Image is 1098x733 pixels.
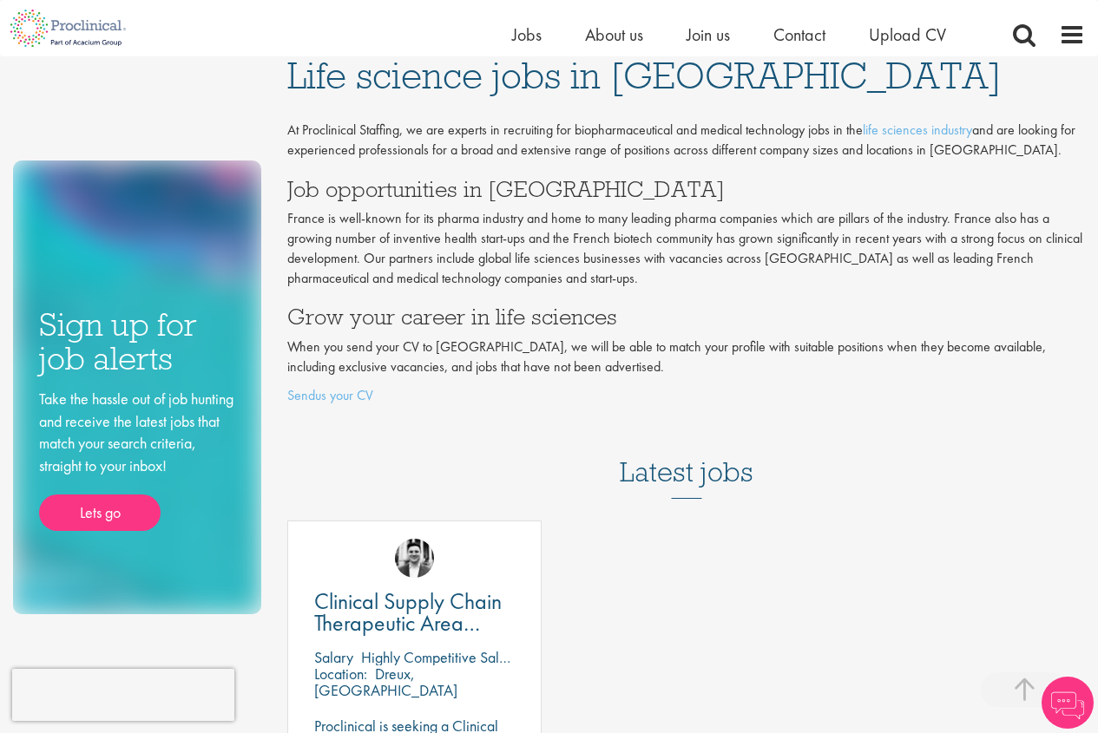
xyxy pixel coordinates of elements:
[585,23,643,46] a: About us
[314,647,353,667] span: Salary
[395,539,434,578] img: Edward Little
[361,647,519,667] p: Highly Competitive Salary
[314,664,457,700] p: Dreux, [GEOGRAPHIC_DATA]
[287,209,1085,288] p: France is well-known for its pharma industry and home to many leading pharma companies which are ...
[287,121,1085,160] p: At Proclinical Staffing, we are experts in recruiting for biopharmaceutical and medical technolog...
[773,23,825,46] a: Contact
[287,386,373,404] a: Sendus your CV
[314,664,367,684] span: Location:
[39,388,235,531] div: Take the hassle out of job hunting and receive the latest jobs that match your search criteria, s...
[687,23,730,46] a: Join us
[512,23,542,46] a: Jobs
[314,586,502,659] span: Clinical Supply Chain Therapeutic Area Project Manager
[287,178,1085,200] h3: Job opportunities in [GEOGRAPHIC_DATA]
[287,337,1085,377] p: When you send your CV to [GEOGRAPHIC_DATA], we will be able to match your profile with suitable p...
[620,414,753,499] h3: Latest jobs
[287,305,1085,328] h3: Grow your career in life sciences
[869,23,946,46] a: Upload CV
[287,52,1002,99] span: Life science jobs in [GEOGRAPHIC_DATA]
[314,591,515,634] a: Clinical Supply Chain Therapeutic Area Project Manager
[863,121,972,139] a: life sciences industry
[39,494,161,531] a: Lets go
[1042,677,1094,729] img: Chatbot
[12,669,234,721] iframe: reCAPTCHA
[39,308,235,375] h3: Sign up for job alerts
